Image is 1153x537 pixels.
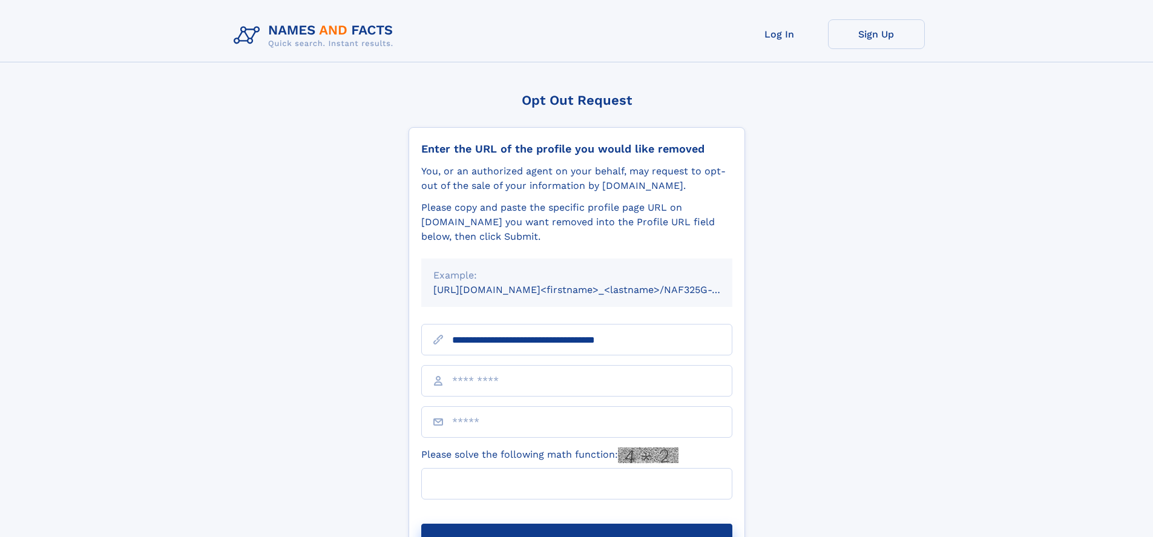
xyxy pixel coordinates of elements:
small: [URL][DOMAIN_NAME]<firstname>_<lastname>/NAF325G-xxxxxxxx [433,284,755,295]
div: You, or an authorized agent on your behalf, may request to opt-out of the sale of your informatio... [421,164,732,193]
img: Logo Names and Facts [229,19,403,52]
div: Please copy and paste the specific profile page URL on [DOMAIN_NAME] you want removed into the Pr... [421,200,732,244]
a: Sign Up [828,19,925,49]
div: Example: [433,268,720,283]
a: Log In [731,19,828,49]
div: Opt Out Request [409,93,745,108]
div: Enter the URL of the profile you would like removed [421,142,732,156]
label: Please solve the following math function: [421,447,678,463]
